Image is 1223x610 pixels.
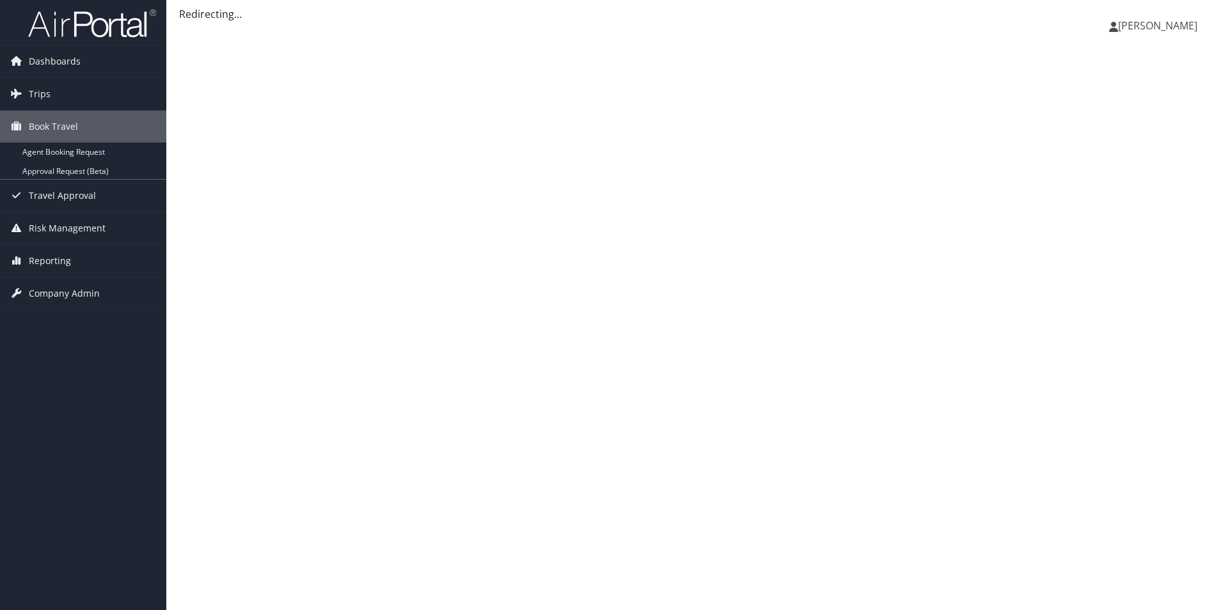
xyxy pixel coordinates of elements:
span: Dashboards [29,45,81,77]
span: Risk Management [29,212,106,244]
span: Travel Approval [29,180,96,212]
a: [PERSON_NAME] [1109,6,1210,45]
span: Book Travel [29,111,78,143]
img: airportal-logo.png [28,8,156,38]
span: Reporting [29,245,71,277]
div: Redirecting... [179,6,1210,22]
span: [PERSON_NAME] [1118,19,1197,33]
span: Trips [29,78,51,110]
span: Company Admin [29,278,100,309]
